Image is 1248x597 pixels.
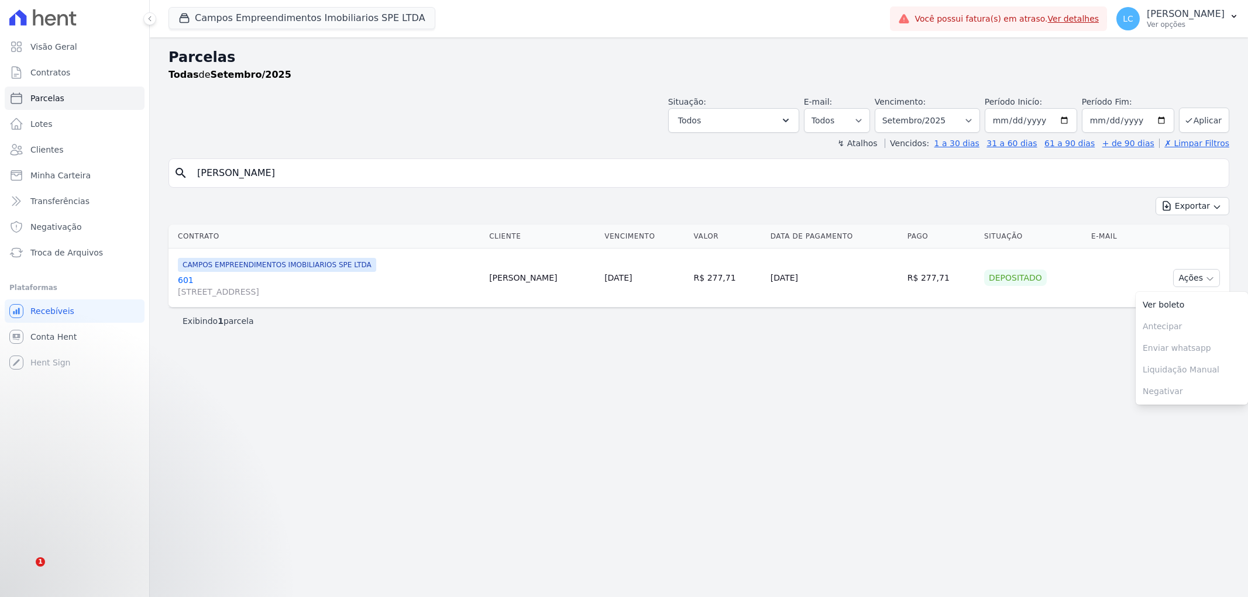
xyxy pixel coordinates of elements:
[5,299,145,323] a: Recebíveis
[1147,20,1225,29] p: Ver opções
[30,305,74,317] span: Recebíveis
[484,225,600,249] th: Cliente
[211,69,291,80] strong: Setembro/2025
[1147,8,1225,20] p: [PERSON_NAME]
[30,170,91,181] span: Minha Carteira
[604,273,632,282] a: [DATE]
[914,13,1099,25] span: Você possui fatura(s) em atraso.
[689,249,766,308] td: R$ 277,71
[169,69,199,80] strong: Todas
[1136,294,1248,316] a: Ver boleto
[1048,14,1099,23] a: Ver detalhes
[1044,139,1095,148] a: 61 a 90 dias
[169,225,484,249] th: Contrato
[5,241,145,264] a: Troca de Arquivos
[5,215,145,239] a: Negativação
[30,92,64,104] span: Parcelas
[30,331,77,343] span: Conta Hent
[875,97,926,106] label: Vencimento:
[30,67,70,78] span: Contratos
[174,166,188,180] i: search
[804,97,833,106] label: E-mail:
[5,87,145,110] a: Parcelas
[5,112,145,136] a: Lotes
[12,557,40,585] iframe: Intercom live chat
[766,249,903,308] td: [DATE]
[178,258,376,272] span: CAMPOS EMPREENDIMENTOS IMOBILIARIOS SPE LTDA
[30,144,63,156] span: Clientes
[5,325,145,348] a: Conta Hent
[668,97,706,106] label: Situação:
[668,108,799,133] button: Todos
[934,139,979,148] a: 1 a 30 dias
[903,249,979,308] td: R$ 277,71
[30,118,53,130] span: Lotes
[766,225,903,249] th: Data de Pagamento
[183,315,254,327] p: Exibindo parcela
[5,164,145,187] a: Minha Carteira
[1082,96,1174,108] label: Período Fim:
[169,47,1229,68] h2: Parcelas
[36,557,45,567] span: 1
[1173,269,1220,287] button: Ações
[9,484,243,565] iframe: Intercom notifications mensagem
[484,249,600,308] td: [PERSON_NAME]
[984,270,1047,286] div: Depositado
[9,281,140,295] div: Plataformas
[169,68,291,82] p: de
[30,41,77,53] span: Visão Geral
[600,225,689,249] th: Vencimento
[1107,2,1248,35] button: LC [PERSON_NAME] Ver opções
[985,97,1042,106] label: Período Inicío:
[678,113,701,127] span: Todos
[190,161,1224,185] input: Buscar por nome do lote ou do cliente
[5,35,145,58] a: Visão Geral
[1179,108,1229,133] button: Aplicar
[979,225,1087,249] th: Situação
[218,316,224,326] b: 1
[1087,225,1139,249] th: E-mail
[169,7,435,29] button: Campos Empreendimentos Imobiliarios SPE LTDA
[689,225,766,249] th: Valor
[178,274,480,298] a: 601[STREET_ADDRESS]
[178,286,480,298] span: [STREET_ADDRESS]
[5,138,145,161] a: Clientes
[1123,15,1133,23] span: LC
[1102,139,1154,148] a: + de 90 dias
[30,247,103,258] span: Troca de Arquivos
[885,139,929,148] label: Vencidos:
[986,139,1037,148] a: 31 a 60 dias
[1156,197,1229,215] button: Exportar
[30,221,82,233] span: Negativação
[903,225,979,249] th: Pago
[5,61,145,84] a: Contratos
[1159,139,1229,148] a: ✗ Limpar Filtros
[837,139,877,148] label: ↯ Atalhos
[5,189,145,213] a: Transferências
[30,195,90,207] span: Transferências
